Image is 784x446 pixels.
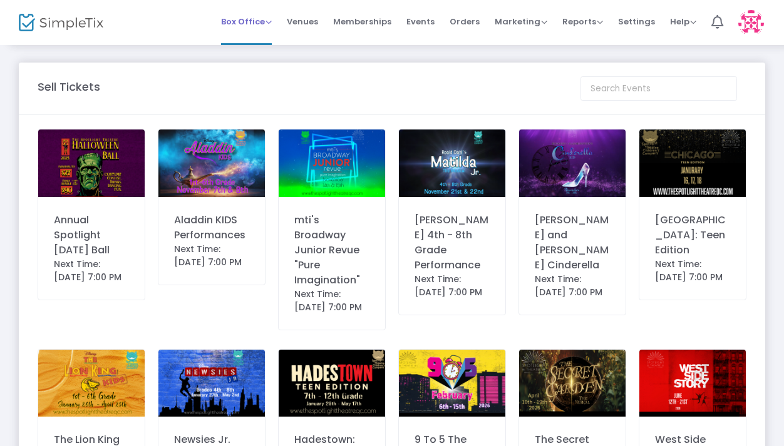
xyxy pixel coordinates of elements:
span: Orders [450,6,480,38]
span: Memberships [333,6,391,38]
div: [GEOGRAPHIC_DATA]: Teen Edition [655,213,730,258]
img: 638942407772769006Untitled4.PNG [639,129,746,197]
img: Aladdinevent1.PNG [158,129,265,197]
div: Next Time: [DATE] 7:00 PM [415,273,490,299]
img: 638664228666183521Untitled47.PNG [519,129,626,197]
img: Westsideevent1.PNG [639,350,746,417]
div: [PERSON_NAME] and [PERSON_NAME] Cinderella [535,213,610,273]
m-panel-title: Sell Tickets [38,78,100,95]
div: Next Time: [DATE] 7:00 PM [54,258,129,284]
img: Untitled33.PNG [279,350,385,417]
img: 638942344312533763Untitled.PNG [279,129,385,197]
div: [PERSON_NAME] 4th - 8th Grade Performance [415,213,490,273]
div: Next Time: [DATE] 7:00 PM [655,258,730,284]
span: Events [406,6,435,38]
span: Marketing [495,16,547,28]
span: Help [670,16,696,28]
div: Next Time: [DATE] 7:00 PM [535,273,610,299]
img: RetroVintageHorrorFestivalComic.png [38,129,145,197]
div: Next Time: [DATE] 7:00 PM [174,243,249,269]
span: Box Office [221,16,272,28]
img: 638945219975248941Untitled7.PNG [519,350,626,417]
div: mti's Broadway Junior Revue "Pure Imagination" [294,213,369,288]
div: Annual Spotlight [DATE] Ball [54,213,129,258]
img: Untitled32.PNG [158,350,265,417]
div: Next Time: [DATE] 7:00 PM [294,288,369,314]
span: Venues [287,6,318,38]
div: Aladdin KIDS Performances [174,213,249,243]
input: Search Events [580,76,737,101]
span: Reports [562,16,603,28]
img: Untitled89.PNG [38,350,145,417]
img: 638945213816824525Untitled9.PNG [399,350,505,417]
img: Matildaevent1.PNG [399,129,505,197]
span: Settings [618,6,655,38]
